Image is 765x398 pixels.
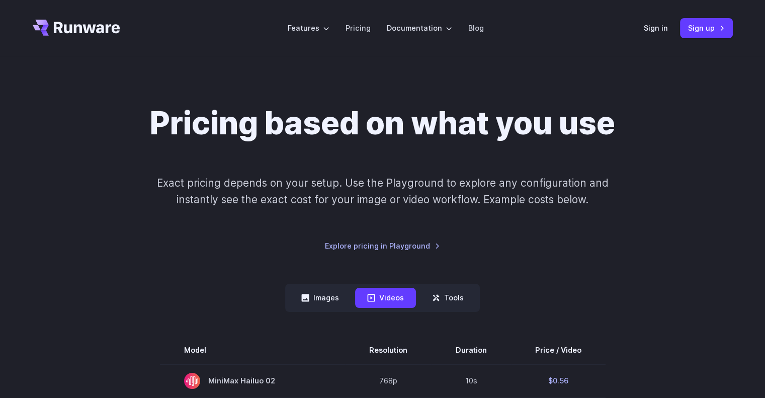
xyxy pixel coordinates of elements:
label: Features [288,22,329,34]
th: Price / Video [511,336,606,364]
th: Model [160,336,345,364]
button: Images [289,288,351,307]
td: $0.56 [511,364,606,397]
a: Pricing [346,22,371,34]
a: Explore pricing in Playground [325,240,440,252]
td: 10s [432,364,511,397]
a: Go to / [33,20,120,36]
h1: Pricing based on what you use [150,105,615,142]
span: MiniMax Hailuo 02 [184,373,321,389]
a: Blog [468,22,484,34]
p: Exact pricing depends on your setup. Use the Playground to explore any configuration and instantl... [137,175,627,208]
label: Documentation [387,22,452,34]
button: Tools [420,288,476,307]
button: Videos [355,288,416,307]
td: 768p [345,364,432,397]
a: Sign in [644,22,668,34]
th: Resolution [345,336,432,364]
a: Sign up [680,18,733,38]
th: Duration [432,336,511,364]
